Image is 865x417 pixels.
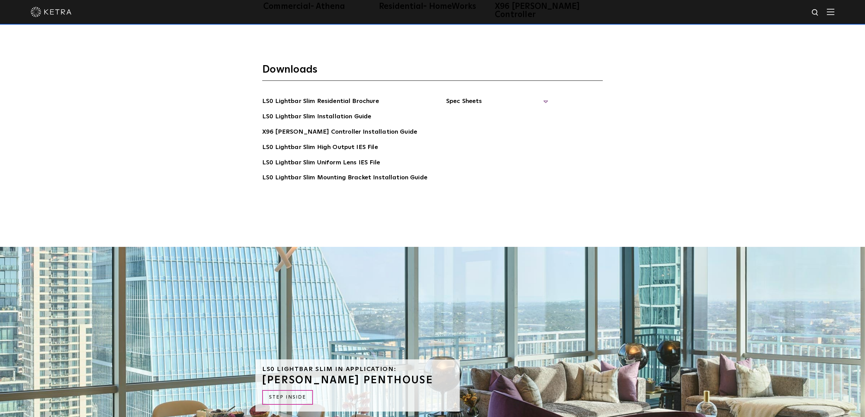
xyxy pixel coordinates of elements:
[827,9,834,15] img: Hamburger%20Nav.svg
[262,127,417,138] a: X96 [PERSON_NAME] Controller Installation Guide
[262,375,453,385] h3: [PERSON_NAME] PENTHOUSE
[446,96,548,111] span: Spec Sheets
[31,7,72,17] img: ketra-logo-2019-white
[262,143,378,153] a: LS0 Lightbar Slim High Output IES File
[262,112,371,123] a: LS0 Lightbar Slim Installation Guide
[262,173,427,184] a: LS0 Lightbar Slim Mounting Bracket Installation Guide
[262,158,380,169] a: LS0 Lightbar Slim Uniform Lens IES File
[811,9,820,17] img: search icon
[262,366,453,372] h6: LS0 Lightbar Slim in Application:
[262,63,603,81] h3: Downloads
[262,96,379,107] a: LS0 Lightbar Slim Residential Brochure
[262,390,313,405] a: STEP INSIDE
